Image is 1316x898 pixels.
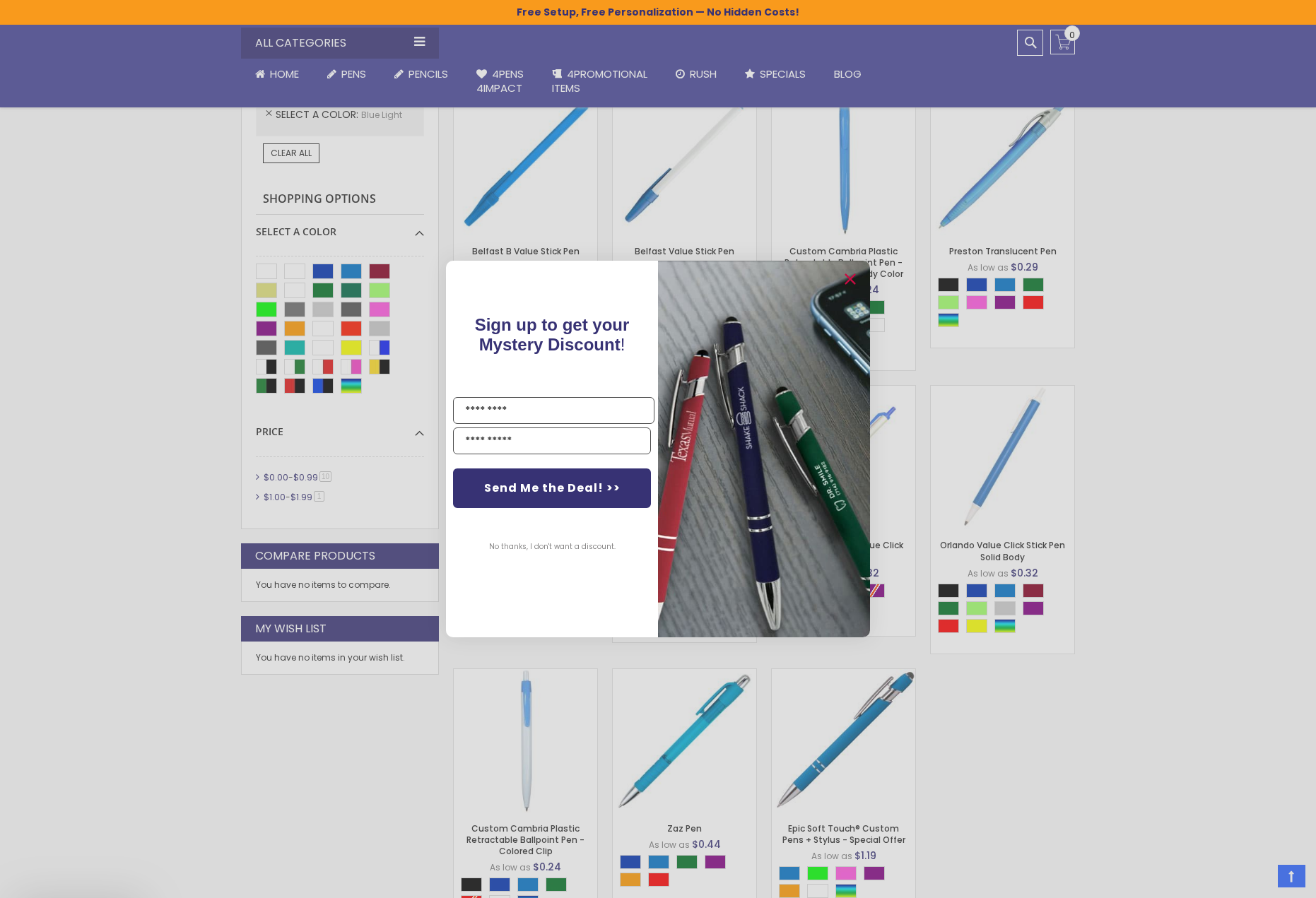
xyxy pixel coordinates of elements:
[839,268,862,290] button: Close dialog
[475,315,630,354] span: !
[475,315,630,354] span: Sign up to get your Mystery Discount
[1199,860,1316,898] iframe: Google Customer Reviews
[482,529,623,565] button: No thanks, I don't want a discount.
[658,261,870,637] img: pop-up-image
[453,468,651,508] button: Send Me the Deal! >>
